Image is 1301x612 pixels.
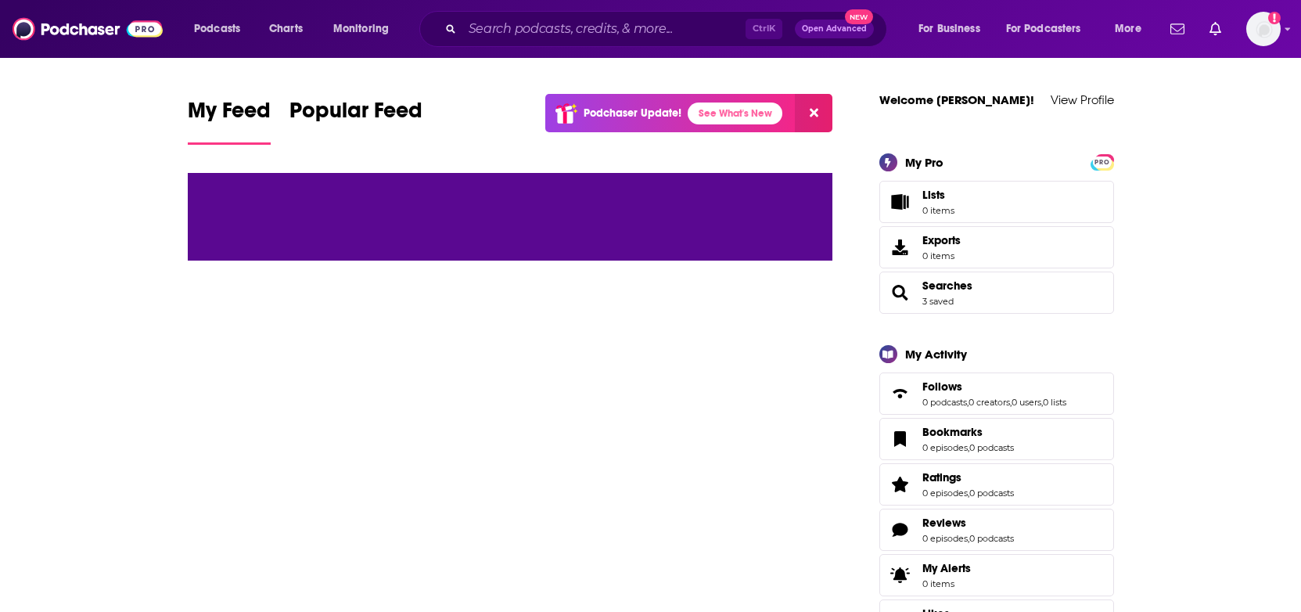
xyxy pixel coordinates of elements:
[1115,18,1141,40] span: More
[922,470,961,484] span: Ratings
[922,442,968,453] a: 0 episodes
[1041,397,1043,408] span: ,
[885,473,916,495] a: Ratings
[1006,18,1081,40] span: For Podcasters
[922,516,1014,530] a: Reviews
[1203,16,1227,42] a: Show notifications dropdown
[968,488,969,499] span: ,
[922,205,954,216] span: 0 items
[1164,16,1191,42] a: Show notifications dropdown
[259,16,312,41] a: Charts
[802,25,867,33] span: Open Advanced
[879,226,1114,268] a: Exports
[905,155,943,170] div: My Pro
[922,578,971,589] span: 0 items
[922,561,971,575] span: My Alerts
[968,442,969,453] span: ,
[969,533,1014,544] a: 0 podcasts
[879,181,1114,223] a: Lists
[322,16,409,41] button: open menu
[922,516,966,530] span: Reviews
[1093,157,1112,168] span: PRO
[922,250,961,261] span: 0 items
[879,373,1114,415] span: Follows
[885,191,916,213] span: Lists
[194,18,240,40] span: Podcasts
[922,296,954,307] a: 3 saved
[922,233,961,247] span: Exports
[289,97,422,145] a: Popular Feed
[969,488,1014,499] a: 0 podcasts
[584,106,681,120] p: Podchaser Update!
[922,425,983,439] span: Bookmarks
[969,442,1014,453] a: 0 podcasts
[879,463,1114,506] span: Ratings
[922,425,1014,439] a: Bookmarks
[746,19,782,39] span: Ctrl K
[879,272,1114,314] span: Searches
[289,97,422,133] span: Popular Feed
[996,16,1104,41] button: open menu
[188,97,271,133] span: My Feed
[885,564,916,586] span: My Alerts
[969,397,1010,408] a: 0 creators
[333,18,389,40] span: Monitoring
[879,509,1114,551] span: Reviews
[885,428,916,450] a: Bookmarks
[968,533,969,544] span: ,
[1104,16,1161,41] button: open menu
[885,519,916,541] a: Reviews
[269,18,303,40] span: Charts
[188,97,271,145] a: My Feed
[1010,397,1012,408] span: ,
[922,188,945,202] span: Lists
[13,14,163,44] img: Podchaser - Follow, Share and Rate Podcasts
[922,279,972,293] a: Searches
[922,533,968,544] a: 0 episodes
[885,383,916,405] a: Follows
[434,11,902,47] div: Search podcasts, credits, & more...
[1246,12,1281,46] button: Show profile menu
[1246,12,1281,46] img: User Profile
[885,282,916,304] a: Searches
[462,16,746,41] input: Search podcasts, credits, & more...
[905,347,967,362] div: My Activity
[879,92,1034,107] a: Welcome [PERSON_NAME]!
[1268,12,1281,24] svg: Add a profile image
[795,20,874,38] button: Open AdvancedNew
[922,397,967,408] a: 0 podcasts
[922,470,1014,484] a: Ratings
[922,380,1066,394] a: Follows
[885,236,916,258] span: Exports
[1012,397,1041,408] a: 0 users
[907,16,1000,41] button: open menu
[879,418,1114,460] span: Bookmarks
[922,380,962,394] span: Follows
[922,488,968,499] a: 0 episodes
[845,9,873,24] span: New
[922,188,954,202] span: Lists
[1051,92,1114,107] a: View Profile
[1246,12,1281,46] span: Logged in as lcohen
[879,554,1114,596] a: My Alerts
[967,397,969,408] span: ,
[1093,155,1112,167] a: PRO
[1043,397,1066,408] a: 0 lists
[183,16,261,41] button: open menu
[918,18,980,40] span: For Business
[688,103,782,124] a: See What's New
